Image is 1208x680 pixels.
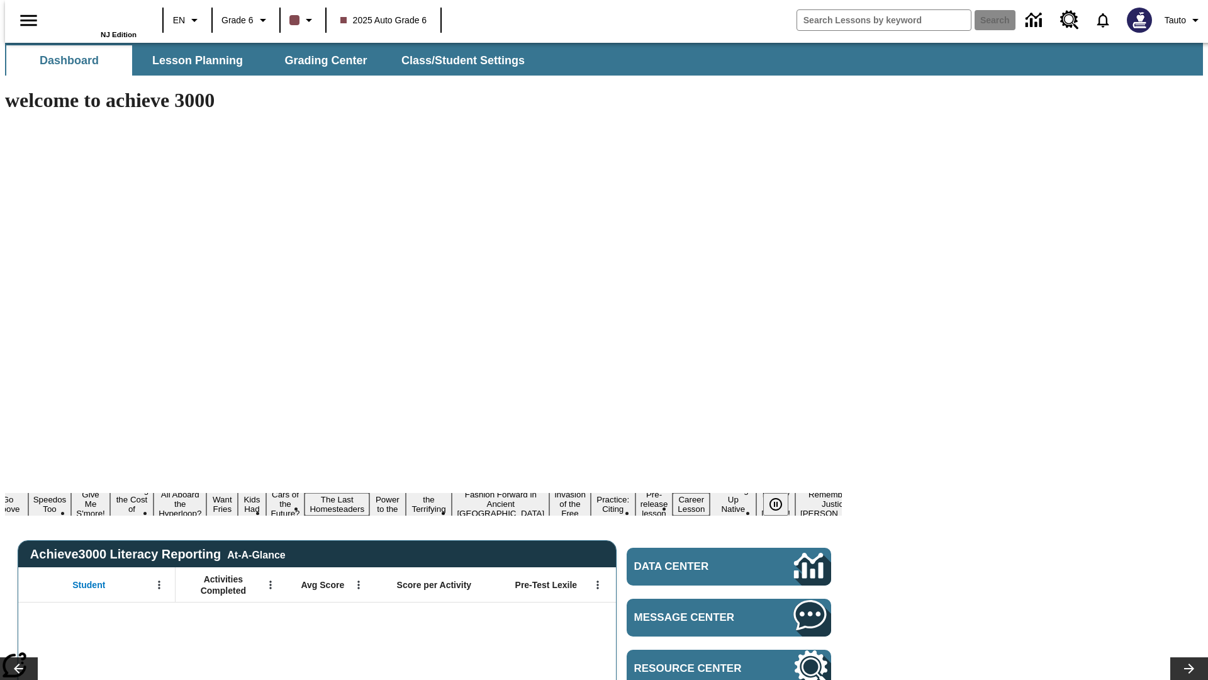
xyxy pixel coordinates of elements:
span: Lesson Planning [152,54,243,68]
button: Slide 14 Fashion Forward in Ancient Rome [452,488,549,520]
span: Score per Activity [397,579,472,591]
span: Student [72,579,105,591]
span: Grading Center [284,54,367,68]
button: Slide 19 Cooking Up Native Traditions [710,484,756,525]
h1: welcome to achieve 3000 [5,89,842,112]
button: Open Menu [261,575,280,594]
button: Slide 11 The Last Homesteaders [305,493,369,516]
span: 2025 Auto Grade 6 [340,14,427,27]
button: Lesson Planning [135,45,260,76]
div: At-A-Glance [227,547,285,561]
a: Data Center [627,548,831,586]
img: Avatar [1127,8,1152,33]
button: Select a new avatar [1119,4,1160,37]
div: Home [55,4,137,38]
button: Profile/Settings [1160,9,1208,31]
span: NJ Edition [101,31,137,38]
button: Open Menu [349,575,368,594]
button: Pause [763,493,788,516]
button: Language: EN, Select a language [167,9,208,31]
button: Slide 15 The Invasion of the Free CD [549,479,591,530]
a: Home [55,6,137,31]
div: SubNavbar [5,45,536,76]
button: Slide 5 Give Me S'more! [71,488,110,520]
button: Open Menu [150,575,169,594]
div: SubNavbar [5,43,1203,76]
div: Pause [763,493,801,516]
button: Lesson carousel, Next [1170,657,1208,680]
button: Open side menu [10,2,47,39]
button: Dashboard [6,45,132,76]
span: Data Center [634,560,752,573]
span: EN [173,14,185,27]
a: Notifications [1087,4,1119,37]
button: Slide 10 Cars of the Future? [266,488,305,520]
button: Grading Center [263,45,389,76]
button: Slide 13 Attack of the Terrifying Tomatoes [406,484,452,525]
span: Resource Center [634,662,756,675]
a: Resource Center, Will open in new tab [1053,3,1087,37]
a: Message Center [627,599,831,637]
span: Grade 6 [221,14,254,27]
button: Slide 17 Pre-release lesson [635,488,673,520]
button: Open Menu [588,575,607,594]
span: Avg Score [301,579,344,591]
span: Activities Completed [182,574,265,596]
button: Slide 12 Solar Power to the People [369,484,406,525]
button: Slide 20 Hooray for Constitution Day! [756,488,795,520]
button: Grade: Grade 6, Select a grade [216,9,276,31]
span: Message Center [634,611,756,624]
button: Slide 4 Are Speedos Too Speedy? [28,484,72,525]
span: Pre-Test Lexile [515,579,578,591]
input: search field [797,10,971,30]
button: Slide 9 Dirty Jobs Kids Had To Do [238,474,266,535]
span: Class/Student Settings [401,54,525,68]
span: Dashboard [40,54,99,68]
span: Tauto [1165,14,1186,27]
button: Slide 18 Career Lesson [673,493,710,516]
button: Slide 8 Do You Want Fries With That? [206,474,238,535]
button: Class/Student Settings [391,45,535,76]
button: Slide 7 All Aboard the Hyperloop? [154,488,206,520]
span: Achieve3000 Literacy Reporting [30,547,286,562]
button: Slide 6 Covering the Cost of College [110,484,154,525]
button: Class color is dark brown. Change class color [284,9,322,31]
a: Data Center [1018,3,1053,38]
button: Slide 16 Mixed Practice: Citing Evidence [591,484,635,525]
button: Slide 21 Remembering Justice O'Connor [795,488,875,520]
